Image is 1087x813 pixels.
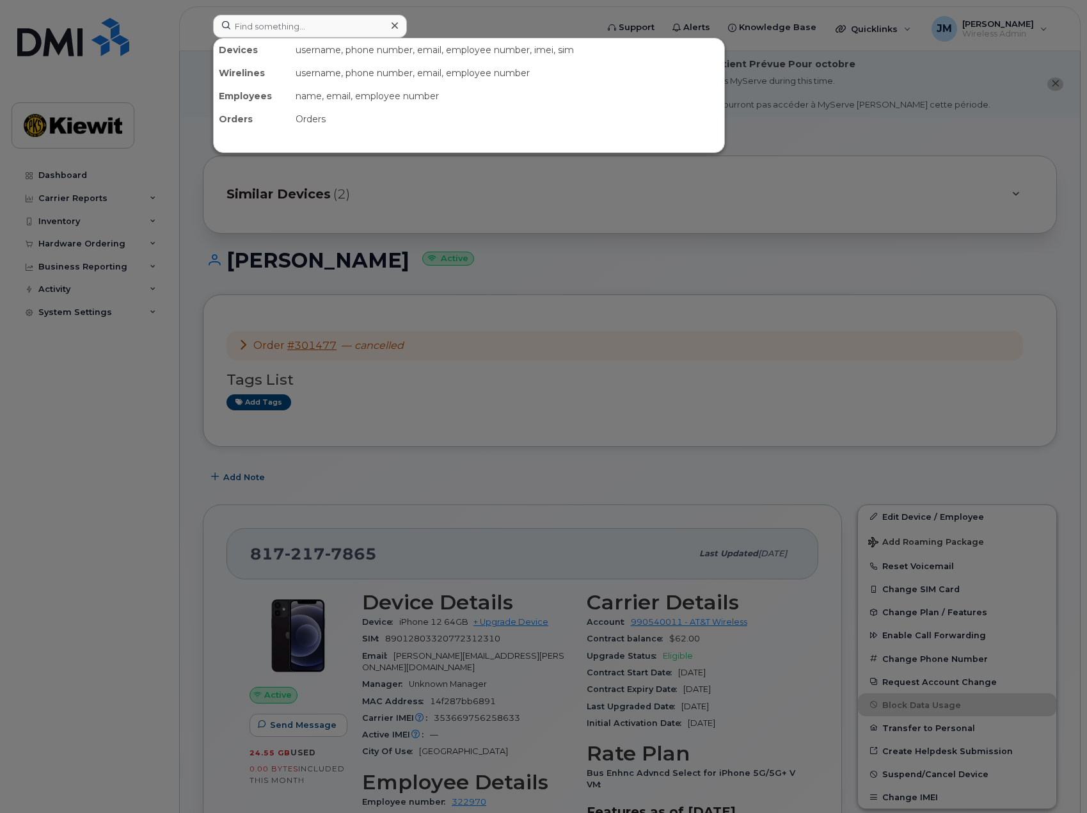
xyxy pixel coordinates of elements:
div: Employees [214,85,290,108]
div: Orders [214,108,290,131]
div: name, email, employee number [290,85,724,108]
div: username, phone number, email, employee number [290,61,724,85]
div: Wirelines [214,61,290,85]
div: Devices [214,38,290,61]
iframe: Messenger Launcher [1031,757,1077,803]
div: Orders [290,108,724,131]
div: username, phone number, email, employee number, imei, sim [290,38,724,61]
